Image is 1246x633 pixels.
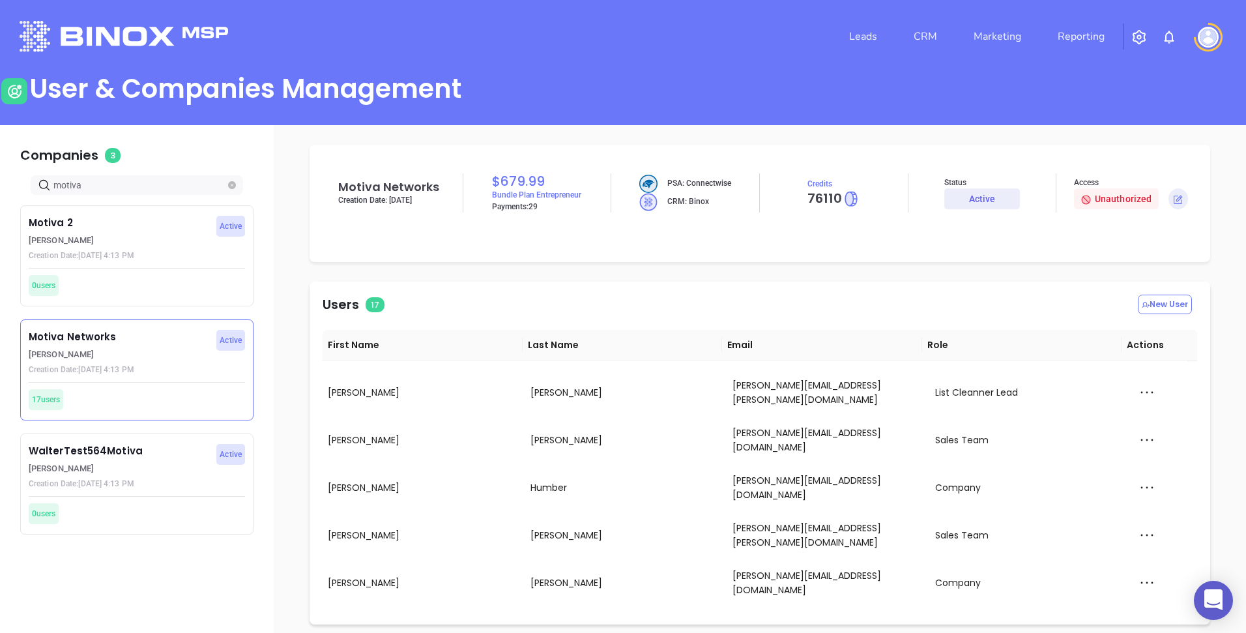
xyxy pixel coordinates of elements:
[220,219,242,233] span: Active
[1,78,27,104] img: user
[922,330,1122,361] th: Role
[32,507,55,521] span: 0 users
[807,190,860,208] h5: 76110
[530,434,602,447] span: [PERSON_NAME]
[530,529,602,542] span: [PERSON_NAME]
[323,295,384,314] p: Users
[732,379,881,406] span: [PERSON_NAME][EMAIL_ADDRESS][PERSON_NAME][DOMAIN_NAME]
[228,181,236,189] button: close-circle
[328,434,399,447] span: [PERSON_NAME]
[105,148,121,163] span: 3
[844,23,882,50] a: Leads
[32,392,60,407] span: 17 users
[530,576,602,589] span: [PERSON_NAME]
[29,444,209,459] p: WalterTest564Motiva
[328,481,399,494] span: [PERSON_NAME]
[29,364,209,375] p: Creation Date: [DATE] 4:13 PM
[935,529,989,542] span: Sales Team
[328,529,399,542] span: [PERSON_NAME]
[492,189,581,201] p: Bundle Plan Entrepreneur
[1080,194,1152,204] span: Unauthorized
[969,188,996,209] div: Active
[732,426,881,454] span: [PERSON_NAME][EMAIL_ADDRESS][DOMAIN_NAME]
[639,193,658,211] img: crm
[1198,27,1219,48] img: user
[639,175,658,193] img: crm
[935,434,989,447] span: Sales Team
[492,201,538,213] p: Payments: 29
[1138,295,1192,314] button: New User
[807,178,832,190] p: Credits
[220,447,242,462] span: Active
[944,177,966,188] p: Status
[32,278,55,293] span: 0 users
[220,333,242,347] span: Active
[968,23,1026,50] a: Marketing
[338,194,412,206] p: Creation Date: [DATE]
[20,145,254,165] p: Companies
[328,576,399,589] span: [PERSON_NAME]
[722,330,922,361] th: Email
[530,386,602,399] span: [PERSON_NAME]
[29,234,209,247] p: [PERSON_NAME]
[29,478,209,490] p: Creation Date: [DATE] 4:13 PM
[29,462,209,475] p: [PERSON_NAME]
[530,481,567,494] span: Humber
[20,21,228,52] img: logo
[1131,29,1147,45] img: iconSetting
[732,569,881,596] span: [PERSON_NAME][EMAIL_ADDRESS][DOMAIN_NAME]
[29,348,209,361] p: [PERSON_NAME]
[935,386,1018,399] span: List Cleanner Lead
[1161,29,1177,45] img: iconNotification
[935,481,981,494] span: Company
[732,474,881,501] span: [PERSON_NAME][EMAIL_ADDRESS][DOMAIN_NAME]
[732,522,881,549] span: [PERSON_NAME][EMAIL_ADDRESS][PERSON_NAME][DOMAIN_NAME]
[908,23,942,50] a: CRM
[53,178,225,192] input: Search…
[328,386,399,399] span: [PERSON_NAME]
[1052,23,1110,50] a: Reporting
[935,576,981,589] span: Company
[323,330,523,361] th: First Name
[639,193,709,211] p: CRM: Binox
[338,180,439,194] h5: Motiva Networks
[366,297,384,312] span: 17
[639,175,731,193] p: PSA: Connectwise
[29,250,209,261] p: Creation Date: [DATE] 4:13 PM
[29,216,209,231] p: Motiva 2
[29,73,461,104] div: User & Companies Management
[523,330,723,361] th: Last Name
[492,173,581,189] h5: $ 679.99
[29,330,209,345] p: Motiva Networks
[1074,177,1099,188] p: Access
[1122,330,1187,361] th: Actions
